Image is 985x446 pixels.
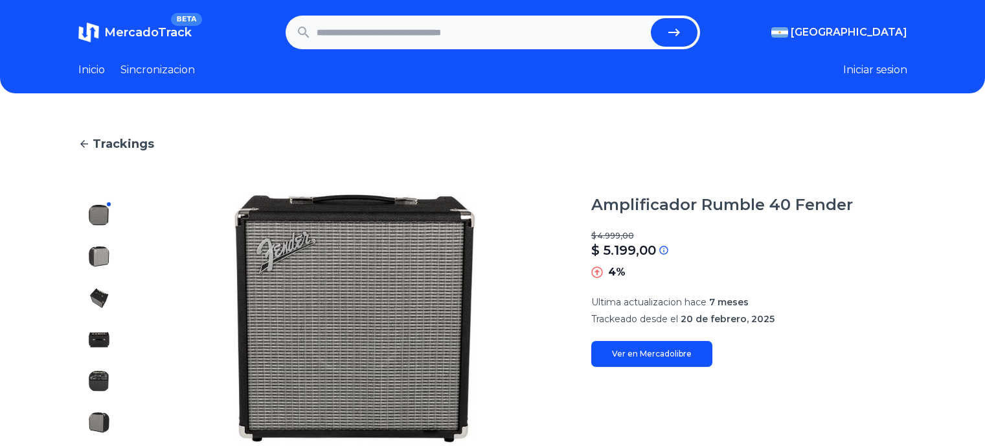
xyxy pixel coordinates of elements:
img: Amplificador Rumble 40 Fender [89,205,109,226]
a: Ver en Mercadolibre [591,341,712,367]
img: Amplificador Rumble 40 Fender [89,246,109,267]
img: Amplificador Rumble 40 Fender [89,288,109,309]
img: Amplificador Rumble 40 Fender [89,329,109,350]
img: Amplificador Rumble 40 Fender [146,194,565,443]
span: BETA [171,13,201,26]
span: 20 de febrero, 2025 [681,313,775,325]
p: 4% [608,264,626,280]
span: 7 meses [709,296,749,308]
a: Inicio [78,62,105,78]
button: [GEOGRAPHIC_DATA] [771,25,907,40]
a: Trackings [78,135,907,153]
a: MercadoTrackBETA [78,22,192,43]
img: Argentina [771,27,788,38]
img: Amplificador Rumble 40 Fender [89,412,109,433]
span: Trackeado desde el [591,313,678,325]
span: Ultima actualizacion hace [591,296,707,308]
p: $ 5.199,00 [591,241,656,259]
span: [GEOGRAPHIC_DATA] [791,25,907,40]
span: MercadoTrack [104,25,192,40]
button: Iniciar sesion [843,62,907,78]
a: Sincronizacion [120,62,195,78]
span: Trackings [93,135,154,153]
img: MercadoTrack [78,22,99,43]
h1: Amplificador Rumble 40 Fender [591,194,853,215]
p: $ 4.999,00 [591,231,907,241]
img: Amplificador Rumble 40 Fender [89,371,109,392]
